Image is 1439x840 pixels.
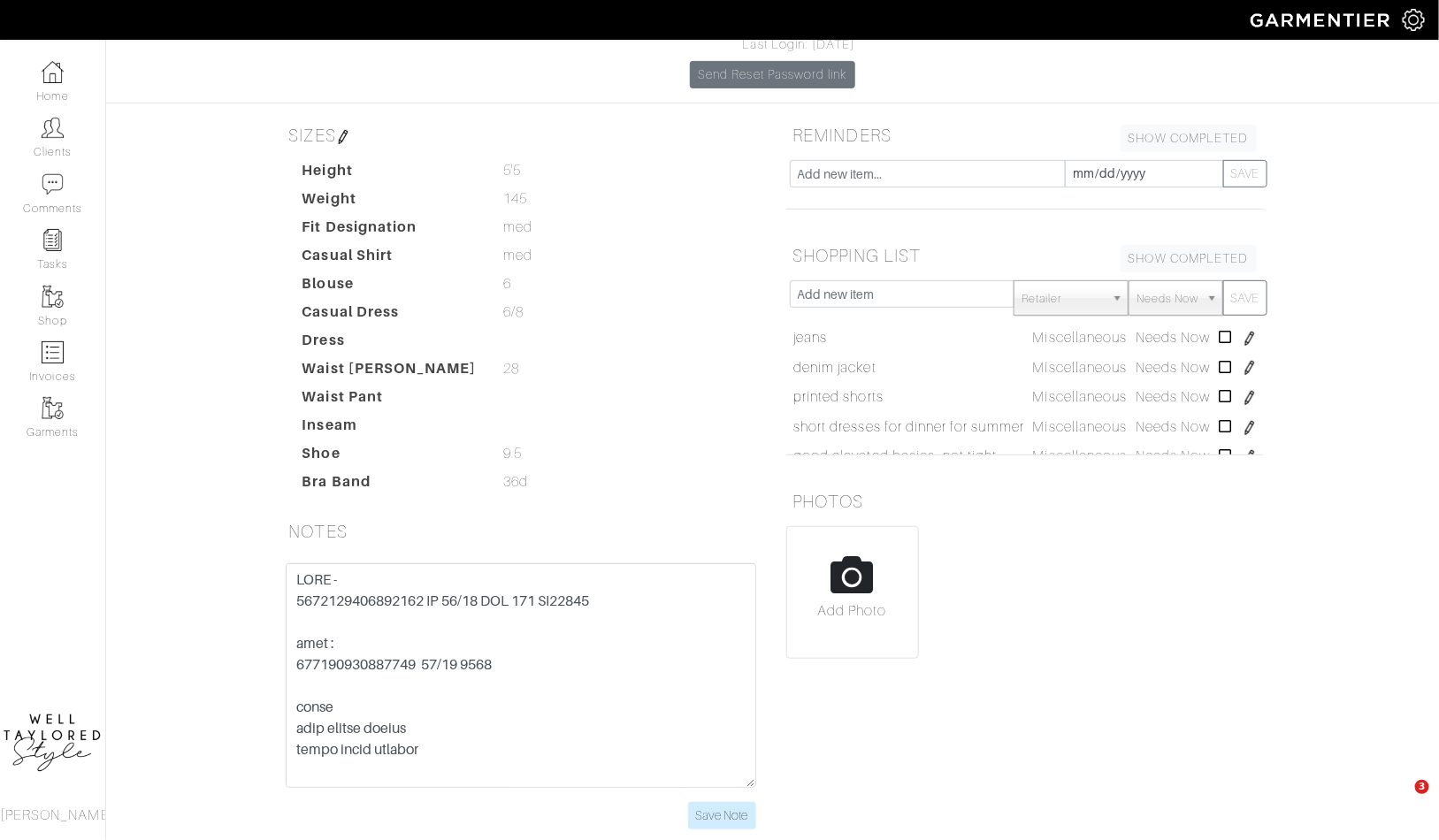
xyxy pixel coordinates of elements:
img: orders-icon-0abe47150d42831381b5fb84f609e132dff9fe21cb692f30cb5eec754e2cba89.png [42,341,64,363]
span: Miscellaneous [1033,448,1128,464]
span: med [503,217,532,238]
a: short dresses for dinner for summer [793,416,1024,438]
dt: Weight [289,188,491,217]
span: Miscellaneous [1033,330,1128,346]
img: reminder-icon-8004d30b9f0a5d33ae49ab947aed9ed385cf756f9e5892f1edd6e32f2345188e.png [42,229,64,251]
a: denim jacket [793,357,876,378]
span: Needs Now [1136,360,1210,376]
a: SHOW COMPLETED [1121,245,1257,272]
span: 5'5 [503,160,521,181]
h5: SHOPPING LIST [786,238,1264,273]
h5: SIZES [282,118,760,153]
img: pen-cf24a1663064a2ec1b9c1bd2387e9de7a2fa800b781884d57f21acf72779bad2.png [1243,450,1257,464]
textarea: LORE - 5672129406892162 IP 56/18 DOL 171 SI22845 amet : 677190930887749 57/19 9568 conse adip eli... [286,563,756,788]
img: pen-cf24a1663064a2ec1b9c1bd2387e9de7a2fa800b781884d57f21acf72779bad2.png [1243,391,1257,405]
dt: Waist Pant [289,386,491,415]
button: SAVE [1223,280,1267,316]
span: Needs Now [1136,419,1210,435]
a: good elevated basics -not tight [793,446,998,467]
img: pen-cf24a1663064a2ec1b9c1bd2387e9de7a2fa800b781884d57f21acf72779bad2.png [1243,361,1257,375]
img: pen-cf24a1663064a2ec1b9c1bd2387e9de7a2fa800b781884d57f21acf72779bad2.png [336,130,350,144]
img: pen-cf24a1663064a2ec1b9c1bd2387e9de7a2fa800b781884d57f21acf72779bad2.png [1243,421,1257,435]
img: garmentier-logo-header-white-b43fb05a5012e4ada735d5af1a66efaba907eab6374d6393d1fbf88cb4ef424d.png [1242,4,1403,35]
span: 28 [503,358,519,379]
span: Needs Now [1136,448,1210,464]
dt: Inseam [289,415,491,443]
a: Send Reset Password link [690,61,854,88]
span: Needs Now [1136,389,1210,405]
span: Miscellaneous [1033,389,1128,405]
img: garments-icon-b7da505a4dc4fd61783c78ac3ca0ef83fa9d6f193b1c9dc38574b1d14d53ca28.png [42,397,64,419]
span: 36d [503,471,528,493]
a: jeans [793,327,827,348]
button: SAVE [1223,160,1267,187]
img: comment-icon-a0a6a9ef722e966f86d9cbdc48e553b5cf19dbc54f86b18d962a5391bc8f6eb6.png [42,173,64,195]
img: dashboard-icon-dbcd8f5a0b271acd01030246c82b418ddd0df26cd7fceb0bd07c9910d44c42f6.png [42,61,64,83]
dt: Casual Dress [289,302,491,330]
h5: REMINDERS [786,118,1264,153]
iframe: Intercom live chat [1379,780,1421,822]
dt: Shoe [289,443,491,471]
h5: PHOTOS [786,484,1264,519]
a: printed shorts [793,386,884,408]
span: med [503,245,532,266]
dt: Blouse [289,273,491,302]
dt: Casual Shirt [289,245,491,273]
span: Miscellaneous [1033,360,1128,376]
h5: NOTES [282,514,760,549]
span: Miscellaneous [1033,419,1128,435]
input: Save Note [688,802,756,829]
span: 145 [503,188,527,210]
dt: Fit Designation [289,217,491,245]
img: pen-cf24a1663064a2ec1b9c1bd2387e9de7a2fa800b781884d57f21acf72779bad2.png [1243,332,1257,346]
span: Retailer [1022,281,1105,317]
dt: Bra Band [289,471,491,500]
img: clients-icon-6bae9207a08558b7cb47a8932f037763ab4055f8c8b6bfacd5dc20c3e0201464.png [42,117,64,139]
img: garments-icon-b7da505a4dc4fd61783c78ac3ca0ef83fa9d6f193b1c9dc38574b1d14d53ca28.png [42,286,64,308]
span: 6 [503,273,511,294]
span: Needs Now [1136,330,1210,346]
span: 3 [1415,780,1429,794]
span: 9.5 [503,443,522,464]
div: Last Login: [DATE] [690,35,854,55]
input: Add new item [790,280,1015,308]
dt: Dress [289,330,491,358]
span: 6/8 [503,302,524,323]
dt: Waist [PERSON_NAME] [289,358,491,386]
span: Needs Now [1137,281,1198,317]
dt: Height [289,160,491,188]
input: Add new item... [790,160,1066,187]
img: gear-icon-white-bd11855cb880d31180b6d7d6211b90ccbf57a29d726f0c71d8c61bd08dd39cc2.png [1403,9,1425,31]
a: SHOW COMPLETED [1121,125,1257,152]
